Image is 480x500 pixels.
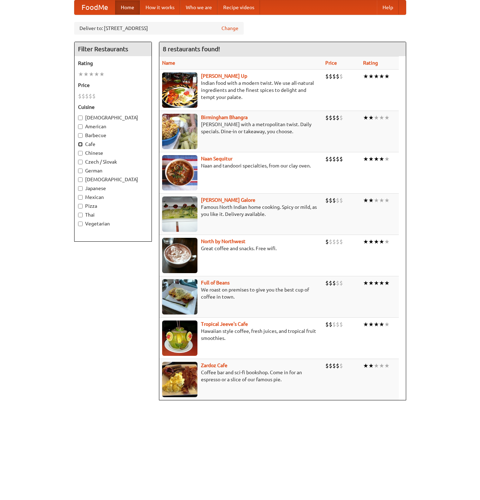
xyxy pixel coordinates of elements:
li: $ [332,238,336,246]
li: $ [336,279,339,287]
li: $ [332,362,336,370]
p: Coffee bar and sci-fi bookshop. Come in for an espresso or a slice of our famous pie. [162,369,320,383]
img: bhangra.jpg [162,114,197,149]
b: North by Northwest [201,239,245,244]
p: Indian food with a modern twist. We use all-natural ingredients and the finest spices to delight ... [162,80,320,101]
img: naansequitur.jpg [162,155,197,190]
li: ★ [379,320,384,328]
img: zardoz.jpg [162,362,197,397]
li: $ [336,362,339,370]
li: $ [325,114,329,122]
li: ★ [368,320,374,328]
li: ★ [363,155,368,163]
li: ★ [374,320,379,328]
li: ★ [379,196,384,204]
li: ★ [363,114,368,122]
li: ★ [374,238,379,246]
label: Thai [78,211,148,218]
li: ★ [368,114,374,122]
input: [DEMOGRAPHIC_DATA] [78,116,83,120]
h4: Filter Restaurants [75,42,152,56]
li: $ [336,196,339,204]
li: $ [329,114,332,122]
label: Japanese [78,185,148,192]
li: ★ [384,320,390,328]
li: $ [325,238,329,246]
img: jeeves.jpg [162,320,197,356]
a: Help [377,0,399,14]
li: ★ [374,279,379,287]
li: $ [339,238,343,246]
li: ★ [363,196,368,204]
li: $ [339,72,343,80]
li: ★ [379,114,384,122]
label: German [78,167,148,174]
li: ★ [379,279,384,287]
li: $ [332,320,336,328]
input: Mexican [78,195,83,200]
li: ★ [94,70,99,78]
p: Naan and tandoori specialties, from our clay oven. [162,162,320,169]
b: Naan Sequitur [201,156,232,161]
li: $ [329,238,332,246]
li: $ [85,92,89,100]
li: $ [339,114,343,122]
label: Pizza [78,202,148,210]
b: Zardoz Cafe [201,363,227,368]
a: Birmingham Bhangra [201,114,248,120]
a: Full of Beans [201,280,230,286]
li: $ [325,320,329,328]
li: $ [329,320,332,328]
img: currygalore.jpg [162,196,197,232]
li: $ [332,279,336,287]
label: Chinese [78,149,148,157]
li: ★ [368,72,374,80]
li: $ [89,92,92,100]
li: $ [336,114,339,122]
a: [PERSON_NAME] Galore [201,197,255,203]
li: $ [332,155,336,163]
li: $ [329,362,332,370]
input: [DEMOGRAPHIC_DATA] [78,177,83,182]
li: $ [329,196,332,204]
label: Mexican [78,194,148,201]
li: $ [329,279,332,287]
input: Chinese [78,151,83,155]
div: Deliver to: [STREET_ADDRESS] [74,22,244,35]
li: ★ [368,196,374,204]
label: Barbecue [78,132,148,139]
li: $ [332,72,336,80]
p: Famous North Indian home cooking. Spicy or mild, as you like it. Delivery available. [162,204,320,218]
li: ★ [89,70,94,78]
li: ★ [78,70,83,78]
li: ★ [384,279,390,287]
a: Name [162,60,175,66]
li: ★ [363,362,368,370]
label: [DEMOGRAPHIC_DATA] [78,176,148,183]
img: beans.jpg [162,279,197,314]
li: $ [336,155,339,163]
li: $ [332,196,336,204]
input: Japanese [78,186,83,191]
li: $ [339,362,343,370]
a: Change [221,25,238,32]
li: $ [339,279,343,287]
li: ★ [384,114,390,122]
li: ★ [379,238,384,246]
li: $ [82,92,85,100]
li: ★ [374,114,379,122]
li: $ [332,114,336,122]
li: ★ [363,238,368,246]
a: Tropical Jeeve's Cafe [201,321,248,327]
li: ★ [384,72,390,80]
li: ★ [374,72,379,80]
li: $ [325,72,329,80]
li: $ [325,362,329,370]
p: We roast on premises to give you the best cup of coffee in town. [162,286,320,300]
li: ★ [384,362,390,370]
li: ★ [384,196,390,204]
li: $ [329,72,332,80]
label: Cafe [78,141,148,148]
